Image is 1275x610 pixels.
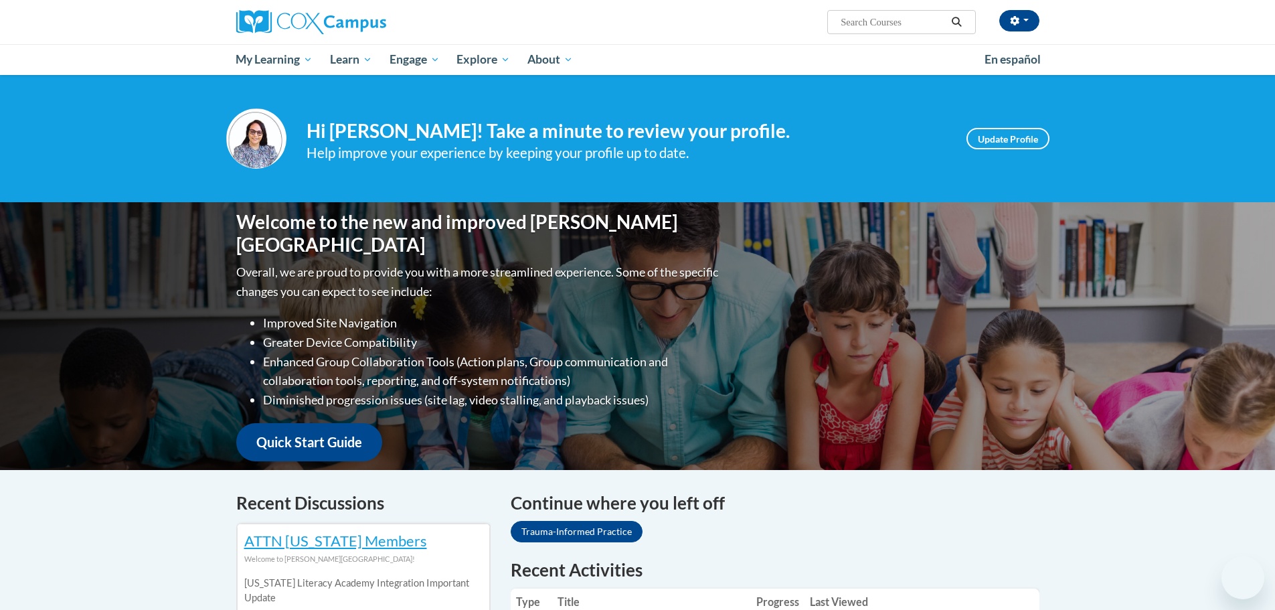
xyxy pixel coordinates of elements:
button: Account Settings [999,10,1039,31]
a: Learn [321,44,381,75]
li: Improved Site Navigation [263,313,721,333]
i:  [950,17,962,27]
span: En español [985,52,1041,66]
a: Update Profile [966,128,1049,149]
a: Explore [448,44,519,75]
iframe: Button to launch messaging window [1221,556,1264,599]
li: Greater Device Compatibility [263,333,721,352]
p: [US_STATE] Literacy Academy Integration Important Update [244,576,483,605]
a: My Learning [228,44,322,75]
li: Diminished progression issues (site lag, video stalling, and playback issues) [263,390,721,410]
div: Help improve your experience by keeping your profile up to date. [307,142,946,164]
button: Search [946,14,966,30]
div: Welcome to [PERSON_NAME][GEOGRAPHIC_DATA]! [244,552,483,566]
a: Cox Campus [236,10,491,34]
h1: Recent Activities [511,558,1039,582]
h4: Recent Discussions [236,490,491,516]
img: Cox Campus [236,10,386,34]
img: Profile Image [226,108,286,169]
a: Engage [381,44,448,75]
a: ATTN [US_STATE] Members [244,532,427,550]
li: Enhanced Group Collaboration Tools (Action plans, Group communication and collaboration tools, re... [263,352,721,391]
p: Overall, we are proud to provide you with a more streamlined experience. Some of the specific cha... [236,262,721,301]
input: Search Courses [839,14,946,30]
span: Explore [456,52,510,68]
span: About [527,52,573,68]
span: My Learning [236,52,313,68]
a: Trauma-Informed Practice [511,521,643,542]
a: En español [976,46,1049,74]
a: Quick Start Guide [236,423,382,461]
h4: Continue where you left off [511,490,1039,516]
span: Engage [390,52,440,68]
span: Learn [330,52,372,68]
h1: Welcome to the new and improved [PERSON_NAME][GEOGRAPHIC_DATA] [236,211,721,256]
div: Main menu [216,44,1059,75]
a: About [519,44,582,75]
h4: Hi [PERSON_NAME]! Take a minute to review your profile. [307,120,946,143]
